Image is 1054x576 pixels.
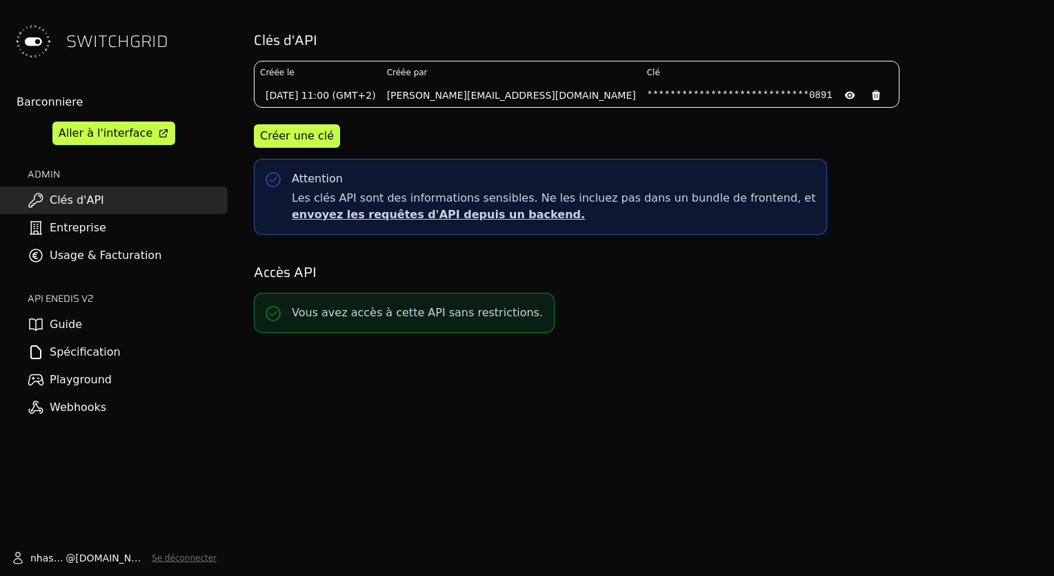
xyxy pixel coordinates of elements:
[11,19,55,64] img: Switchgrid Logo
[292,305,543,321] p: Vous avez accès à cette API sans restrictions.
[66,551,75,565] span: @
[254,30,1035,50] h2: Clés d'API
[292,207,815,223] p: envoyez les requêtes d'API depuis un backend.
[642,61,899,84] th: Clé
[254,262,1035,282] h2: Accès API
[381,84,642,107] td: [PERSON_NAME][EMAIL_ADDRESS][DOMAIN_NAME]
[254,124,340,148] button: Créer une clé
[17,94,228,111] div: Barconniere
[255,84,381,107] td: [DATE] 11:00 (GMT+2)
[28,291,228,305] h2: API ENEDIS v2
[30,551,66,565] span: nhassad
[260,128,334,144] div: Créer une clé
[28,167,228,181] h2: ADMIN
[52,122,175,145] a: Aller à l'interface
[292,190,815,223] span: Les clés API sont des informations sensibles. Ne les incluez pas dans un bundle de frontend, et
[59,125,152,142] div: Aller à l'interface
[66,30,168,52] span: SWITCHGRID
[381,61,642,84] th: Créée par
[255,61,381,84] th: Créée le
[292,171,343,187] div: Attention
[152,553,217,564] button: Se déconnecter
[75,551,146,565] span: [DOMAIN_NAME]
